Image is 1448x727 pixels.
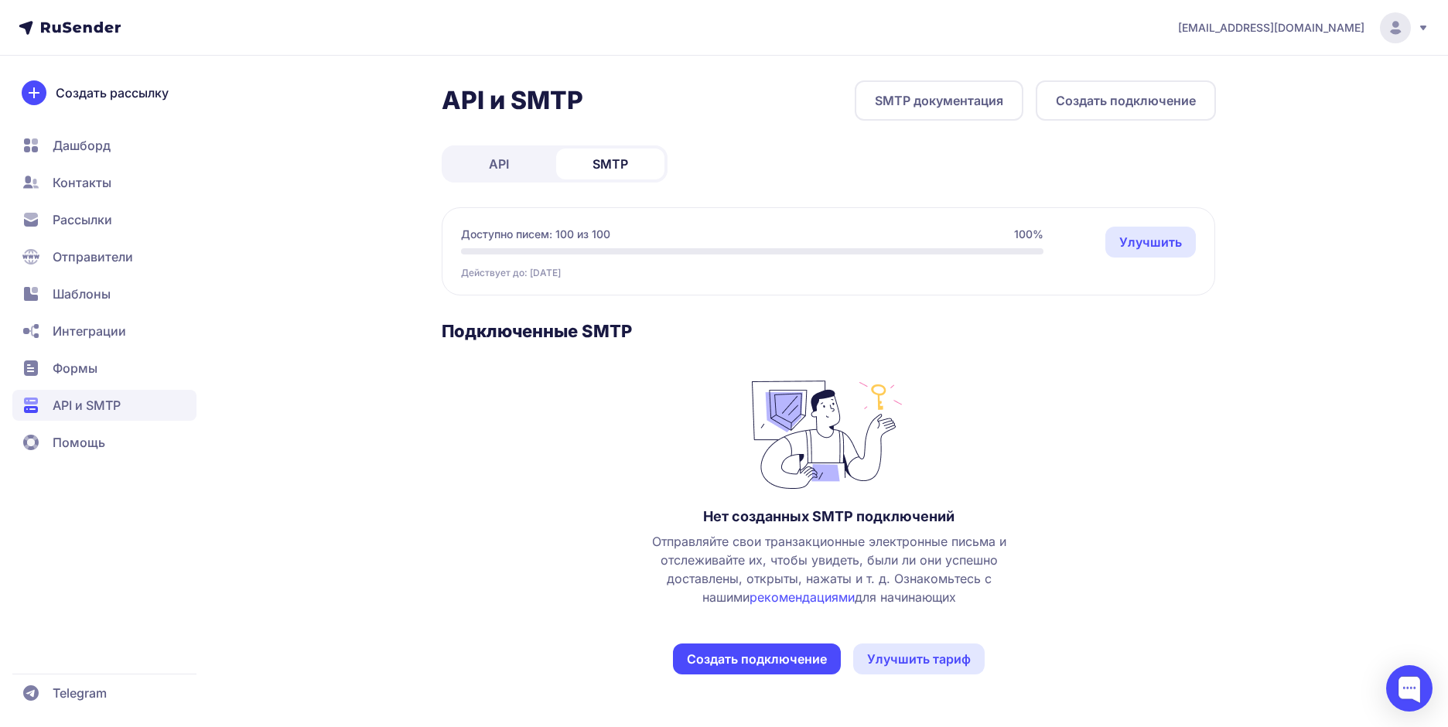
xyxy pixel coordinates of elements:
[53,285,111,303] span: Шаблоны
[53,210,112,229] span: Рассылки
[442,320,1216,342] h3: Подключенные SMTP
[445,148,553,179] a: API
[461,227,610,242] span: Доступно писем: 100 из 100
[56,84,169,102] span: Создать рассылку
[53,684,107,702] span: Telegram
[53,322,126,340] span: Интеграции
[1178,20,1364,36] span: [EMAIL_ADDRESS][DOMAIN_NAME]
[53,247,133,266] span: Отправители
[53,396,121,415] span: API и SMTP
[673,643,841,674] button: Создать подключение
[703,507,955,526] h3: Нет созданных SMTP подключений
[593,155,628,173] span: SMTP
[637,532,1021,606] span: Отправляйте свои транзакционные электронные письма и отслеживайте их, чтобы увидеть, были ли они ...
[489,155,509,173] span: API
[855,80,1023,121] a: SMTP документация
[1036,80,1216,121] button: Создать подключение
[442,85,583,116] h2: API и SMTP
[461,267,561,279] span: Действует до: [DATE]
[752,373,907,489] img: no_photo
[53,433,105,452] span: Помощь
[853,643,985,674] a: Улучшить тариф
[750,589,855,605] a: рекомендациями
[1014,227,1043,242] span: 100%
[556,148,664,179] a: SMTP
[1105,227,1196,258] a: Улучшить
[53,136,111,155] span: Дашборд
[53,173,111,192] span: Контакты
[53,359,97,377] span: Формы
[12,678,196,708] a: Telegram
